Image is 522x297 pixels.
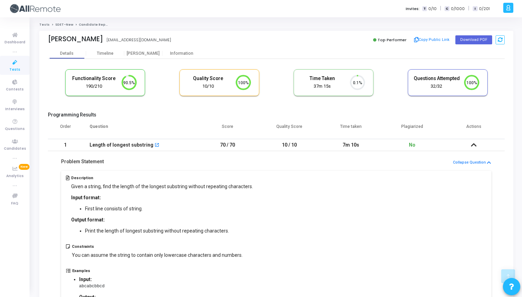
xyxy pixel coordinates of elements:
span: Analytics [6,173,24,179]
td: 10 / 10 [258,139,320,151]
span: Questions [5,126,25,132]
td: 1 [48,139,83,151]
a: Tests [39,23,50,27]
td: 7m 10s [320,139,381,151]
strong: Output format: [71,217,105,222]
button: Copy Public Link [412,35,452,45]
h5: Problem Statement [61,159,104,165]
p: Given a string, find the length of the longest substring without repeating characters. [71,183,253,190]
span: FAQ [11,201,18,207]
span: Tests [9,67,20,73]
span: Candidates [4,146,26,152]
span: No [409,142,415,148]
span: Top Performer [378,37,406,43]
li: Print the length of longest substring without repeating characters. [85,227,253,235]
span: T [422,6,427,11]
h5: Quality Score [185,76,231,81]
strong: Input: [79,277,92,282]
div: Timeline [97,51,113,56]
span: Candidate Report [79,23,111,27]
td: 70 / 70 [197,139,258,151]
h5: Examples [72,269,235,273]
th: Score [197,120,258,139]
div: Length of longest substring [90,139,153,151]
th: Question [83,120,197,139]
th: Plagiarized [381,120,443,139]
button: Collapse Question [453,159,491,166]
div: 190/210 [71,83,117,90]
div: Information [162,51,201,56]
img: logo [9,2,61,16]
h5: Constraints [72,244,243,249]
div: [PERSON_NAME] [124,51,162,56]
span: Contests [6,87,24,93]
div: [PERSON_NAME] [48,35,103,43]
a: SDET-New [55,23,73,27]
h5: Description [71,176,253,180]
th: Order [48,120,83,139]
div: Details [60,51,74,56]
mat-icon: open_in_new [154,143,159,148]
label: Invites: [406,6,420,12]
h5: Questions Attempted [413,76,460,81]
span: | [440,5,441,12]
nav: breadcrumb [39,23,513,27]
button: Download PDF [455,35,492,44]
span: I [473,6,477,11]
span: 0/10 [428,6,437,12]
h5: Time Taken [299,76,346,81]
li: First line consists of string. [85,205,253,212]
span: 0/201 [479,6,490,12]
p: You can assume the string to contain only lowercase characters and numbers. [72,252,243,259]
div: 10/10 [185,83,231,90]
span: Interviews [5,106,25,112]
span: | [468,5,469,12]
h5: Functionality Score [71,76,117,81]
th: Actions [443,120,505,139]
div: 37m 15s [299,83,346,90]
span: 0/1000 [451,6,465,12]
th: Quality Score [258,120,320,139]
span: Dashboard [5,40,25,45]
strong: Input format: [71,195,101,200]
span: C [445,6,449,11]
div: [EMAIL_ADDRESS][DOMAIN_NAME] [107,37,171,43]
div: 32/32 [413,83,460,90]
span: New [19,164,30,170]
th: Time taken [320,120,381,139]
h5: Programming Results [48,112,505,118]
pre: abcabcbbcd [79,283,228,289]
